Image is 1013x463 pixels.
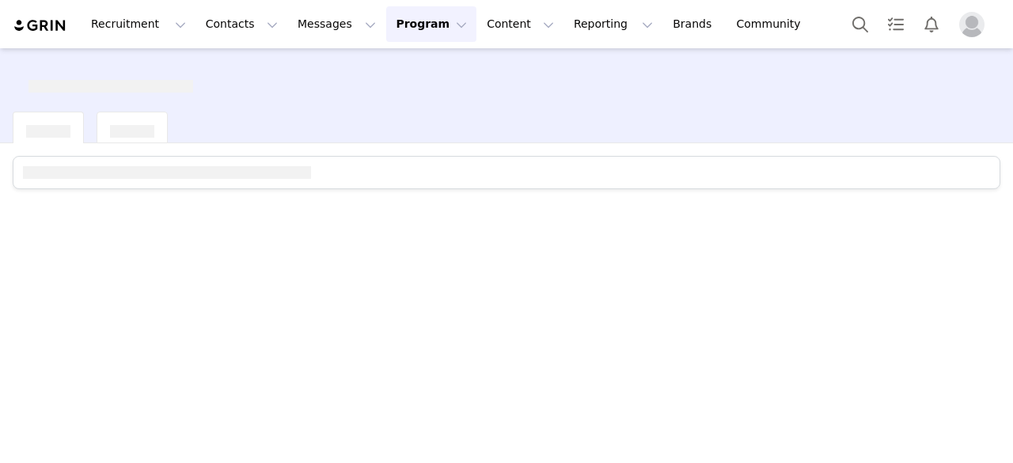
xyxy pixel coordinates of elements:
img: grin logo [13,18,68,33]
div: [object Object] [26,112,70,138]
button: Search [843,6,878,42]
button: Content [477,6,563,42]
button: Notifications [914,6,949,42]
button: Contacts [196,6,287,42]
button: Profile [950,12,1000,37]
img: placeholder-profile.jpg [959,12,985,37]
a: Brands [663,6,726,42]
button: Program [386,6,476,42]
div: [object Object] [110,112,154,138]
button: Reporting [564,6,662,42]
button: Messages [288,6,385,42]
a: Tasks [878,6,913,42]
a: Community [727,6,818,42]
button: Recruitment [82,6,195,42]
div: [object Object] [28,67,193,93]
